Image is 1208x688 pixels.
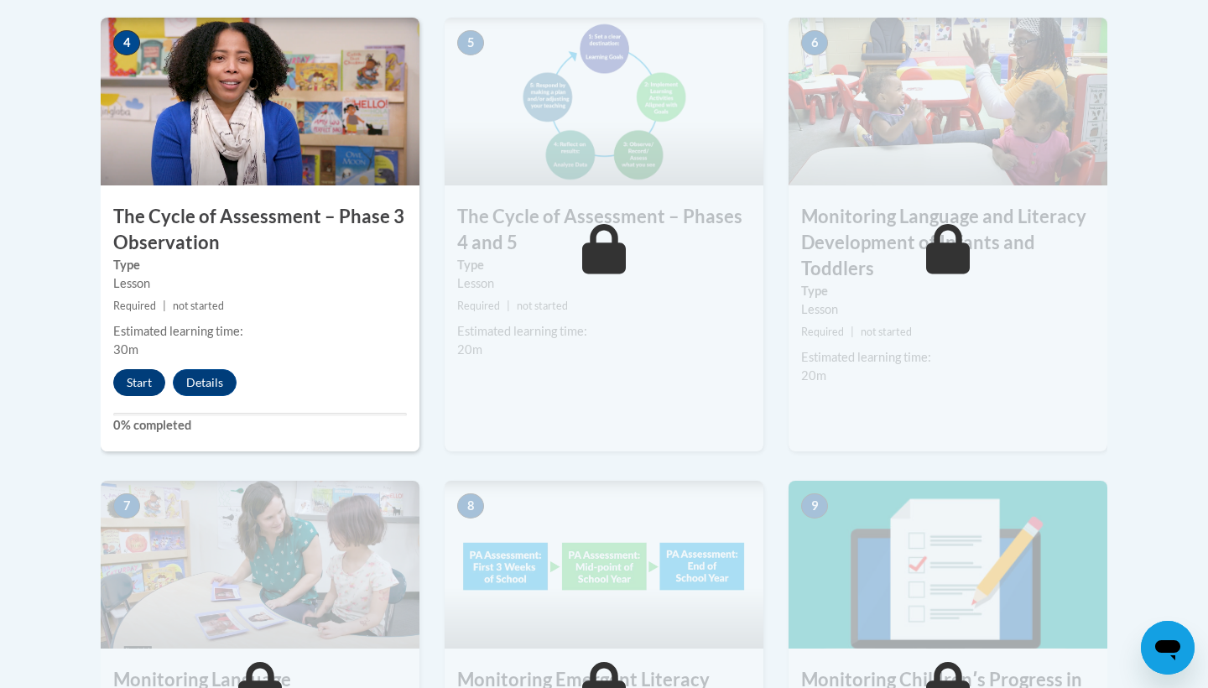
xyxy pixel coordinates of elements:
img: Course Image [789,481,1107,649]
div: Estimated learning time: [801,348,1095,367]
span: 5 [457,30,484,55]
div: Lesson [457,274,751,293]
span: 4 [113,30,140,55]
span: 20m [457,342,482,357]
span: | [851,326,854,338]
label: Type [457,256,751,274]
span: 8 [457,493,484,519]
label: Type [801,282,1095,300]
div: Estimated learning time: [113,322,407,341]
h3: Monitoring Language and Literacy Development of Infants and Toddlers [789,204,1107,281]
span: | [163,300,166,312]
img: Course Image [101,18,419,185]
span: 9 [801,493,828,519]
span: Required [801,326,844,338]
span: not started [861,326,912,338]
label: Type [113,256,407,274]
span: 20m [801,368,826,383]
label: 0% completed [113,416,407,435]
span: 30m [113,342,138,357]
button: Start [113,369,165,396]
h3: The Cycle of Assessment – Phases 4 and 5 [445,204,763,256]
img: Course Image [445,481,763,649]
span: Required [113,300,156,312]
span: Required [457,300,500,312]
div: Lesson [801,300,1095,319]
span: not started [517,300,568,312]
img: Course Image [445,18,763,185]
span: | [507,300,510,312]
button: Details [173,369,237,396]
div: Lesson [113,274,407,293]
img: Course Image [101,481,419,649]
span: not started [173,300,224,312]
span: 6 [801,30,828,55]
div: Estimated learning time: [457,322,751,341]
img: Course Image [789,18,1107,185]
h3: The Cycle of Assessment – Phase 3 Observation [101,204,419,256]
iframe: Button to launch messaging window [1141,621,1195,675]
span: 7 [113,493,140,519]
